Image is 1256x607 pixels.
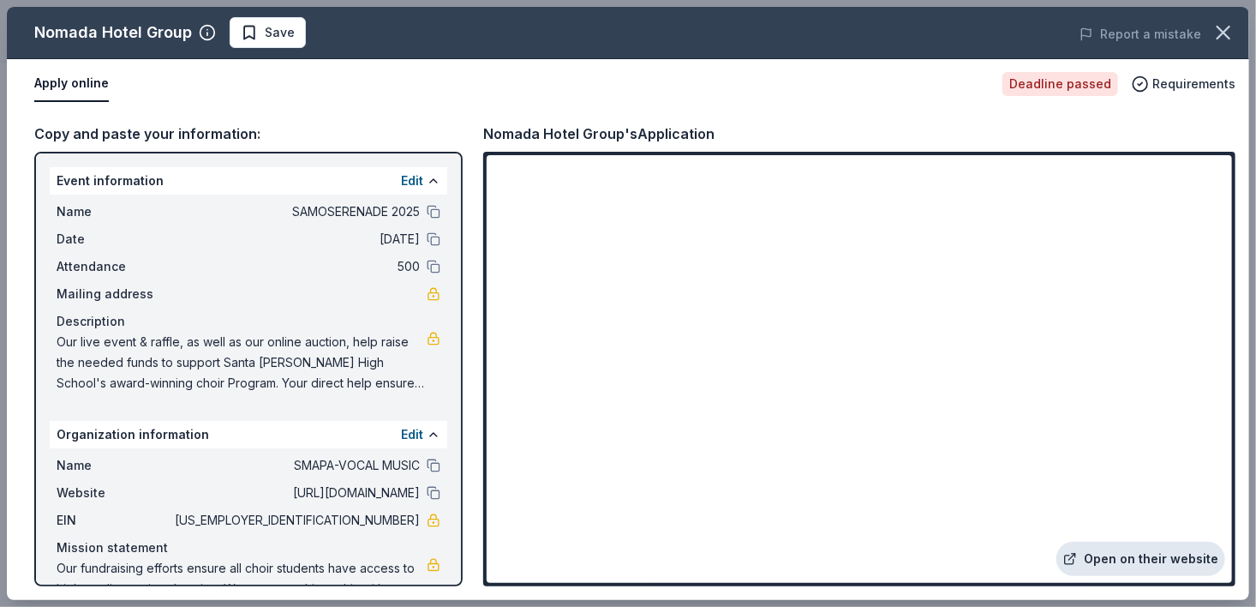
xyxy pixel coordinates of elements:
[57,538,440,558] div: Mission statement
[1132,74,1235,94] button: Requirements
[1056,542,1225,576] a: Open on their website
[171,229,420,249] span: [DATE]
[1152,74,1235,94] span: Requirements
[34,19,192,46] div: Nomada Hotel Group
[34,66,109,102] button: Apply online
[171,510,420,531] span: [US_EMPLOYER_IDENTIFICATION_NUMBER]
[57,455,171,476] span: Name
[401,424,423,445] button: Edit
[1080,24,1201,45] button: Report a mistake
[57,483,171,503] span: Website
[230,17,306,48] button: Save
[57,201,171,222] span: Name
[57,332,427,394] span: Our live event & raffle, as well as our online auction, help raise the needed funds to support Sa...
[1002,72,1118,96] div: Deadline passed
[50,167,447,195] div: Event information
[171,483,420,503] span: [URL][DOMAIN_NAME]
[50,421,447,448] div: Organization information
[34,123,463,145] div: Copy and paste your information:
[171,201,420,222] span: SAMOSERENADE 2025
[57,256,171,277] span: Attendance
[265,22,295,43] span: Save
[171,256,420,277] span: 500
[171,455,420,476] span: SMAPA-VOCAL MUSIC
[57,510,171,531] span: EIN
[57,229,171,249] span: Date
[401,171,423,191] button: Edit
[483,123,715,145] div: Nomada Hotel Group's Application
[57,284,171,304] span: Mailing address
[57,311,440,332] div: Description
